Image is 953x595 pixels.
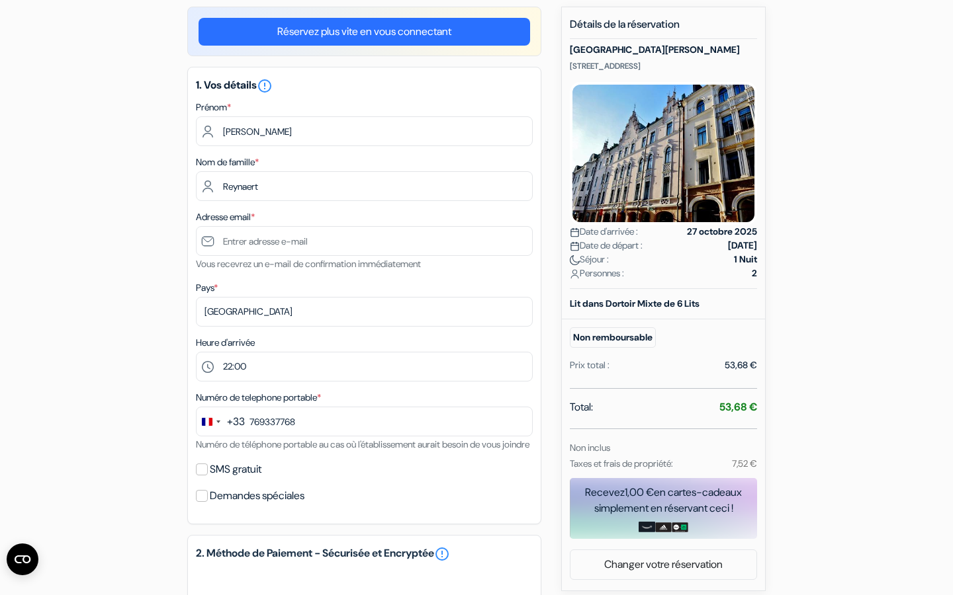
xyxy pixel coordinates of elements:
[196,155,259,169] label: Nom de famille
[639,522,655,532] img: amazon-card-no-text.png
[196,78,533,94] h5: 1. Vos détails
[196,210,255,224] label: Adresse email
[257,78,273,92] a: error_outline
[197,407,245,436] button: Change country, selected France (+33)
[227,414,245,430] div: +33
[687,225,757,239] strong: 27 octobre 2025
[570,18,757,39] h5: Détails de la réservation
[196,336,255,350] label: Heure d'arrivée
[625,485,654,499] span: 1,00 €
[570,297,700,309] b: Lit dans Dortoir Mixte de 6 Lits
[196,258,421,270] small: Vous recevrez un e-mail de confirmation immédiatement
[196,438,529,450] small: Numéro de téléphone portable au cas où l'établissement aurait besoin de vous joindre
[655,522,672,533] img: adidas-card.png
[570,457,673,469] small: Taxes et frais de propriété:
[196,391,321,405] label: Numéro de telephone portable
[570,253,609,266] span: Séjour :
[570,327,656,348] small: Non remboursable
[210,460,261,479] label: SMS gratuit
[196,116,533,146] input: Entrez votre prénom
[570,442,610,454] small: Non inclus
[570,485,757,516] div: Recevez en cartes-cadeaux simplement en réservant ceci !
[570,227,580,237] img: calendar.svg
[570,358,610,372] div: Prix total :
[210,487,304,505] label: Demandes spéciales
[570,225,638,239] span: Date d'arrivée :
[434,546,450,562] a: error_outline
[196,226,533,256] input: Entrer adresse e-mail
[719,400,757,414] strong: 53,68 €
[734,253,757,266] strong: 1 Nuit
[570,399,593,415] span: Total:
[570,241,580,251] img: calendar.svg
[196,100,231,114] label: Prénom
[570,255,580,265] img: moon.svg
[752,266,757,280] strong: 2
[570,239,643,253] span: Date de départ :
[672,522,688,533] img: uber-uber-eats-card.png
[570,61,757,71] p: [STREET_ADDRESS]
[570,552,756,577] a: Changer votre réservation
[725,358,757,372] div: 53,68 €
[728,239,757,253] strong: [DATE]
[732,457,757,469] small: 7,52 €
[570,266,624,280] span: Personnes :
[570,269,580,279] img: user_icon.svg
[196,171,533,201] input: Entrer le nom de famille
[196,546,533,562] h5: 2. Méthode de Paiement - Sécurisée et Encryptée
[199,18,530,46] a: Réservez plus vite en vous connectant
[570,44,757,56] h5: [GEOGRAPHIC_DATA][PERSON_NAME]
[257,78,273,94] i: error_outline
[196,281,218,295] label: Pays
[7,543,38,575] button: Ouvrir le widget CMP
